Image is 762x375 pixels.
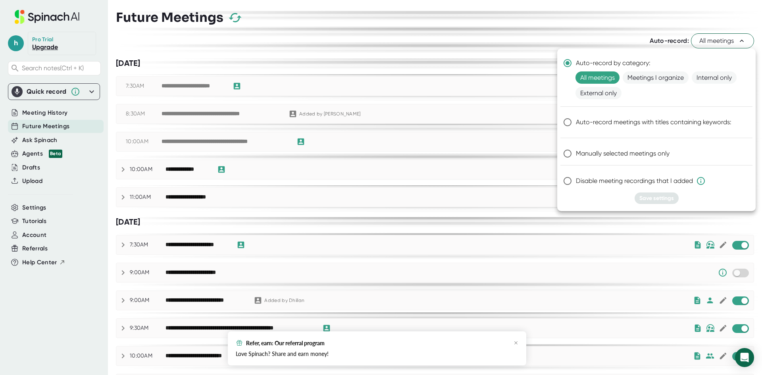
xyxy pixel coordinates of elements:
span: All meetings [575,71,620,84]
span: Disable meeting recordings that I added [576,176,706,186]
span: Auto-record by category: [576,58,650,68]
span: Save settings [639,195,674,202]
span: Internal only [692,71,737,84]
span: Meetings I organize [623,71,689,84]
div: Open Intercom Messenger [735,348,754,367]
button: Save settings [635,192,679,204]
span: Auto-record meetings with titles containing keywords: [576,117,731,127]
span: External only [575,87,622,99]
span: Manually selected meetings only [576,149,670,158]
